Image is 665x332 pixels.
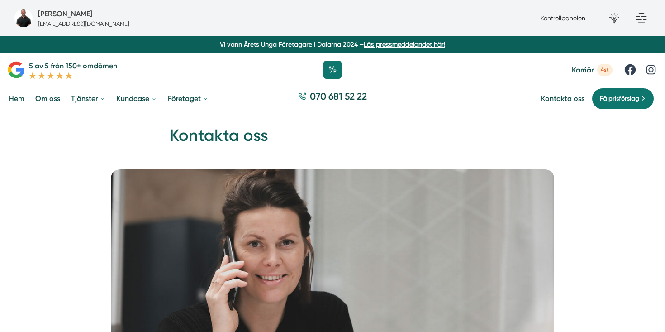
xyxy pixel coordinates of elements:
p: [EMAIL_ADDRESS][DOMAIN_NAME] [38,19,129,28]
a: 070 681 52 22 [294,90,370,107]
a: Kontrollpanelen [541,14,585,22]
span: 4st [597,64,613,76]
img: bild-pa-smartproduktion-foretag-webbyraer-i-borlange-dalarnas-lan.jpg [14,9,33,27]
a: Företaget [166,87,210,110]
a: Karriär 4st [572,64,613,76]
p: 5 av 5 från 150+ omdömen [29,60,117,72]
p: Vi vann Årets Unga Företagare i Dalarna 2024 – [4,40,661,49]
a: Kontakta oss [541,94,584,103]
a: Hem [7,87,26,110]
h5: Försäljare [38,8,92,19]
span: Karriär [572,66,594,74]
a: Läs pressmeddelandet här! [364,41,445,48]
span: Få prisförslag [600,94,639,104]
a: Om oss [33,87,62,110]
a: Tjänster [69,87,107,110]
span: 070 681 52 22 [310,90,367,103]
h1: Kontakta oss [170,125,495,154]
a: Få prisförslag [592,88,654,110]
a: Kundcase [114,87,159,110]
